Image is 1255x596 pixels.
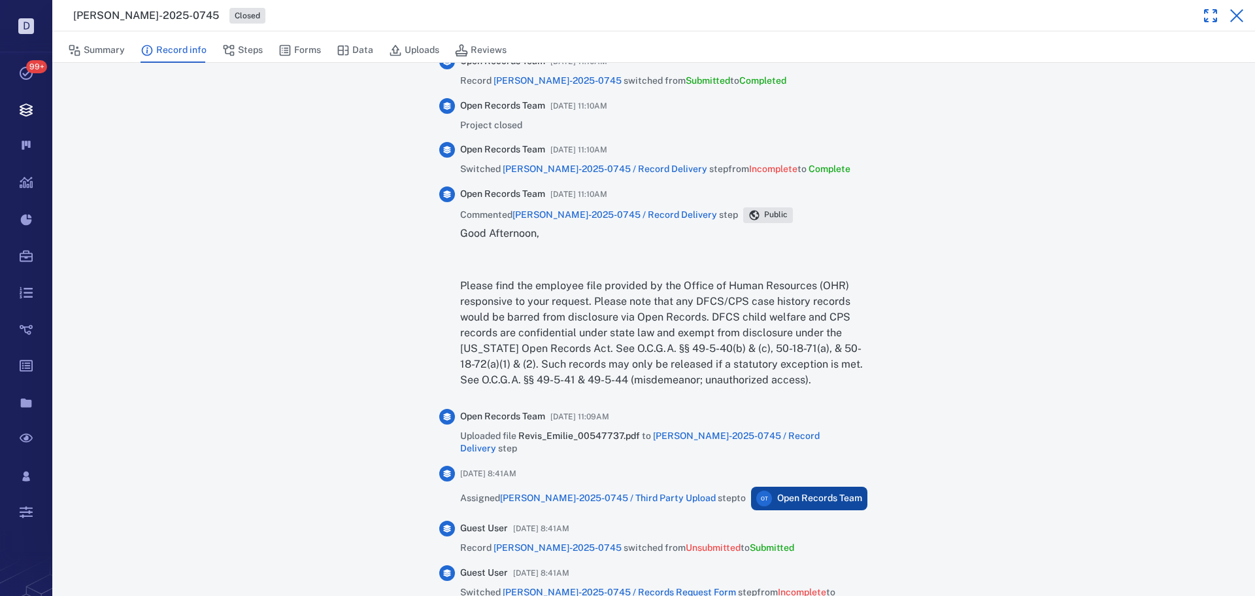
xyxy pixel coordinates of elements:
span: Guest User [460,567,508,580]
button: Steps [222,38,263,63]
a: [PERSON_NAME]-2025-0745 [494,542,622,553]
span: Closed [232,10,263,22]
a: [PERSON_NAME]-2025-0745 / Record Delivery [503,164,707,174]
span: Completed [739,75,786,86]
span: Incomplete [749,164,797,174]
button: Data [337,38,373,63]
span: Complete [809,164,850,174]
span: Help [29,9,56,21]
button: Uploads [389,38,439,63]
span: [DATE] 11:10AM [550,186,607,202]
span: Open Records Team [460,143,545,156]
span: Submitted [750,542,794,553]
span: [DATE] 11:10AM [550,98,607,114]
span: Record switched from to [460,75,786,88]
a: [PERSON_NAME]-2025-0745 / Third Party Upload [500,493,716,503]
span: Uploaded file to step [460,430,868,455]
p: Please find the employee file provided by the Office of Human Resources (OHR) responsive to your ... [460,278,868,388]
h3: [PERSON_NAME]-2025-0745 [73,8,219,24]
span: Open Records Team [460,99,545,113]
div: O T [756,491,772,506]
p: Good Afternoon, [460,226,868,241]
span: Revis_Emilie_00547737.pdf [518,430,642,441]
span: [DATE] 8:41AM [460,466,516,482]
button: Forms [278,38,321,63]
span: Project closed [460,119,522,132]
span: Record switched from to [460,542,794,555]
button: Reviews [455,38,507,63]
span: [DATE] 11:10AM [550,142,607,158]
span: Open Records Team [460,410,545,423]
span: [DATE] 8:41AM [513,521,569,536]
span: Open Records Team [460,188,545,201]
span: Open Records Team [777,492,862,505]
span: Unsubmitted [686,542,741,553]
span: Assigned step to [460,492,746,505]
span: Submitted [686,75,730,86]
span: [DATE] 11:09AM [550,409,609,425]
button: Record info [141,38,207,63]
span: Commented step [460,209,738,222]
span: Public [761,209,790,220]
span: Switched step from to [460,163,850,176]
span: 99+ [26,60,47,73]
button: Summary [68,38,125,63]
button: Toggle Fullscreen [1197,3,1224,29]
p: D [18,18,34,34]
span: Guest User [460,522,508,535]
a: [PERSON_NAME]-2025-0745 [494,75,622,86]
a: [PERSON_NAME]-2025-0745 / Record Delivery [512,209,717,220]
span: [DATE] 8:41AM [513,565,569,581]
body: Rich Text Area. Press ALT-0 for help. [10,10,417,22]
button: Close [1224,3,1250,29]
